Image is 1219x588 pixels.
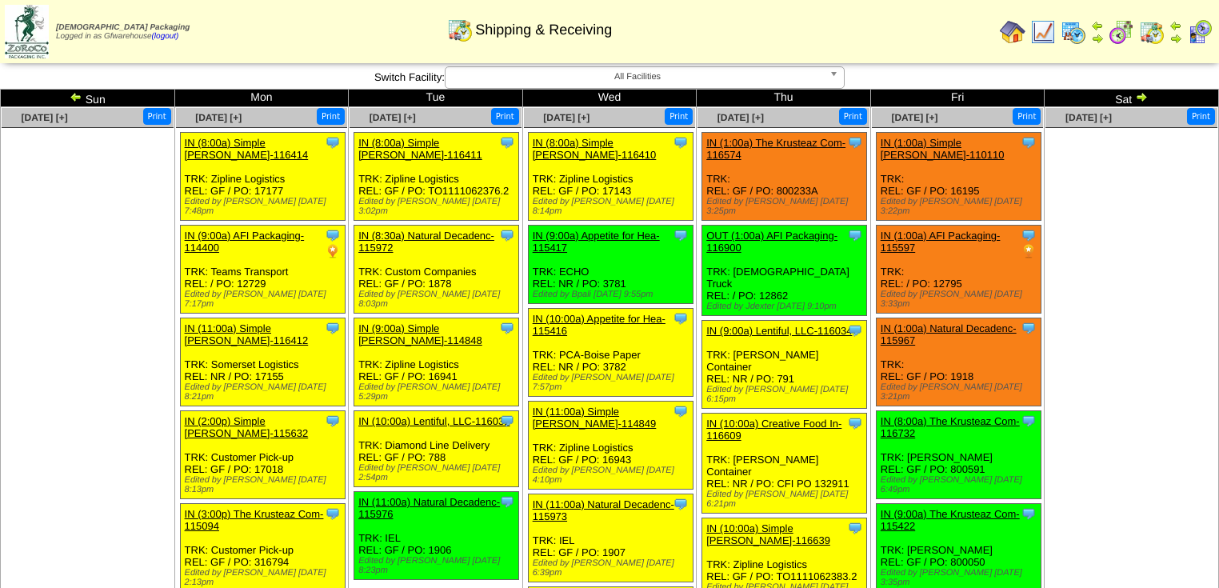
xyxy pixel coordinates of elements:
[325,227,341,243] img: Tooltip
[706,197,866,216] div: Edited by [PERSON_NAME] [DATE] 3:25pm
[847,134,863,150] img: Tooltip
[881,230,1001,254] a: IN (1:00a) AFI Packaging-115597
[1021,134,1037,150] img: Tooltip
[876,318,1041,406] div: TRK: REL: GF / PO: 1918
[185,230,305,254] a: IN (9:00a) AFI Packaging-114400
[491,108,519,125] button: Print
[358,496,500,520] a: IN (11:00a) Natural Decadenc-115976
[354,411,519,487] div: TRK: Diamond Line Delivery REL: GF / PO: 788
[847,415,863,431] img: Tooltip
[325,320,341,336] img: Tooltip
[847,520,863,536] img: Tooltip
[5,5,49,58] img: zoroco-logo-small.webp
[528,226,693,304] div: TRK: ECHO REL: NR / PO: 3781
[706,137,845,161] a: IN (1:00a) The Krusteaz Com-116574
[1045,90,1219,107] td: Sat
[1000,19,1025,45] img: home.gif
[325,413,341,429] img: Tooltip
[354,226,519,314] div: TRK: Custom Companies REL: GF / PO: 1878
[1013,108,1041,125] button: Print
[195,112,242,123] a: [DATE] [+]
[702,321,867,409] div: TRK: [PERSON_NAME] Container REL: NR / PO: 791
[358,197,518,216] div: Edited by [PERSON_NAME] [DATE] 3:02pm
[358,556,518,575] div: Edited by [PERSON_NAME] [DATE] 8:23pm
[528,309,693,397] div: TRK: PCA-Boise Paper REL: NR / PO: 3782
[881,475,1041,494] div: Edited by [PERSON_NAME] [DATE] 6:49pm
[706,418,841,442] a: IN (10:00a) Creative Food In-116609
[870,90,1045,107] td: Fri
[354,492,519,580] div: TRK: IEL REL: GF / PO: 1906
[881,508,1020,532] a: IN (9:00a) The Krusteaz Com-115422
[717,112,764,123] span: [DATE] [+]
[673,134,689,150] img: Tooltip
[891,112,937,123] a: [DATE] [+]
[847,227,863,243] img: Tooltip
[881,415,1020,439] a: IN (8:00a) The Krusteaz Com-116732
[1021,227,1037,243] img: Tooltip
[533,406,657,430] a: IN (11:00a) Simple [PERSON_NAME]-114849
[706,230,837,254] a: OUT (1:00a) AFI Packaging-116900
[499,413,515,429] img: Tooltip
[447,17,473,42] img: calendarinout.gif
[185,568,345,587] div: Edited by [PERSON_NAME] [DATE] 2:13pm
[876,226,1041,314] div: TRK: REL: / PO: 12795
[697,90,871,107] td: Thu
[881,568,1041,587] div: Edited by [PERSON_NAME] [DATE] 3:35pm
[673,310,689,326] img: Tooltip
[702,133,867,221] div: TRK: REL: GF / PO: 800233A
[706,522,830,546] a: IN (10:00a) Simple [PERSON_NAME]-116639
[185,382,345,402] div: Edited by [PERSON_NAME] [DATE] 8:21pm
[180,318,345,406] div: TRK: Somerset Logistics REL: NR / PO: 17155
[665,108,693,125] button: Print
[673,403,689,419] img: Tooltip
[533,466,693,485] div: Edited by [PERSON_NAME] [DATE] 4:10pm
[185,475,345,494] div: Edited by [PERSON_NAME] [DATE] 8:13pm
[499,134,515,150] img: Tooltip
[881,290,1041,309] div: Edited by [PERSON_NAME] [DATE] 3:33pm
[1065,112,1112,123] a: [DATE] [+]
[185,137,309,161] a: IN (8:00a) Simple [PERSON_NAME]-116414
[354,318,519,406] div: TRK: Zipline Logistics REL: GF / PO: 16941
[528,133,693,221] div: TRK: Zipline Logistics REL: GF / PO: 17143
[349,90,523,107] td: Tue
[358,415,510,427] a: IN (10:00a) Lentiful, LLC-116031
[317,108,345,125] button: Print
[1169,19,1182,32] img: arrowleft.gif
[533,137,657,161] a: IN (8:00a) Simple [PERSON_NAME]-116410
[543,112,590,123] a: [DATE] [+]
[1187,19,1213,45] img: calendarcustomer.gif
[452,67,823,86] span: All Facilities
[325,506,341,522] img: Tooltip
[881,137,1005,161] a: IN (1:00a) Simple [PERSON_NAME]-110110
[499,494,515,510] img: Tooltip
[358,137,482,161] a: IN (8:00a) Simple [PERSON_NAME]-116411
[839,108,867,125] button: Print
[533,290,693,299] div: Edited by Bpali [DATE] 9:55pm
[475,22,612,38] span: Shipping & Receiving
[1030,19,1056,45] img: line_graph.gif
[70,90,82,103] img: arrowleft.gif
[533,558,693,578] div: Edited by [PERSON_NAME] [DATE] 6:39pm
[706,302,866,311] div: Edited by Jdexter [DATE] 9:10pm
[180,133,345,221] div: TRK: Zipline Logistics REL: GF / PO: 17177
[1,90,175,107] td: Sun
[56,23,190,32] span: [DEMOGRAPHIC_DATA] Packaging
[1187,108,1215,125] button: Print
[358,382,518,402] div: Edited by [PERSON_NAME] [DATE] 5:29pm
[881,197,1041,216] div: Edited by [PERSON_NAME] [DATE] 3:22pm
[876,411,1041,499] div: TRK: [PERSON_NAME] REL: GF / PO: 800591
[673,496,689,512] img: Tooltip
[185,415,309,439] a: IN (2:00p) Simple [PERSON_NAME]-115632
[174,90,349,107] td: Mon
[1021,506,1037,522] img: Tooltip
[1091,32,1104,45] img: arrowright.gif
[56,23,190,41] span: Logged in as Gfwarehouse
[847,322,863,338] img: Tooltip
[533,373,693,392] div: Edited by [PERSON_NAME] [DATE] 7:57pm
[185,197,345,216] div: Edited by [PERSON_NAME] [DATE] 7:48pm
[358,463,518,482] div: Edited by [PERSON_NAME] [DATE] 2:54pm
[876,133,1041,221] div: TRK: REL: GF / PO: 16195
